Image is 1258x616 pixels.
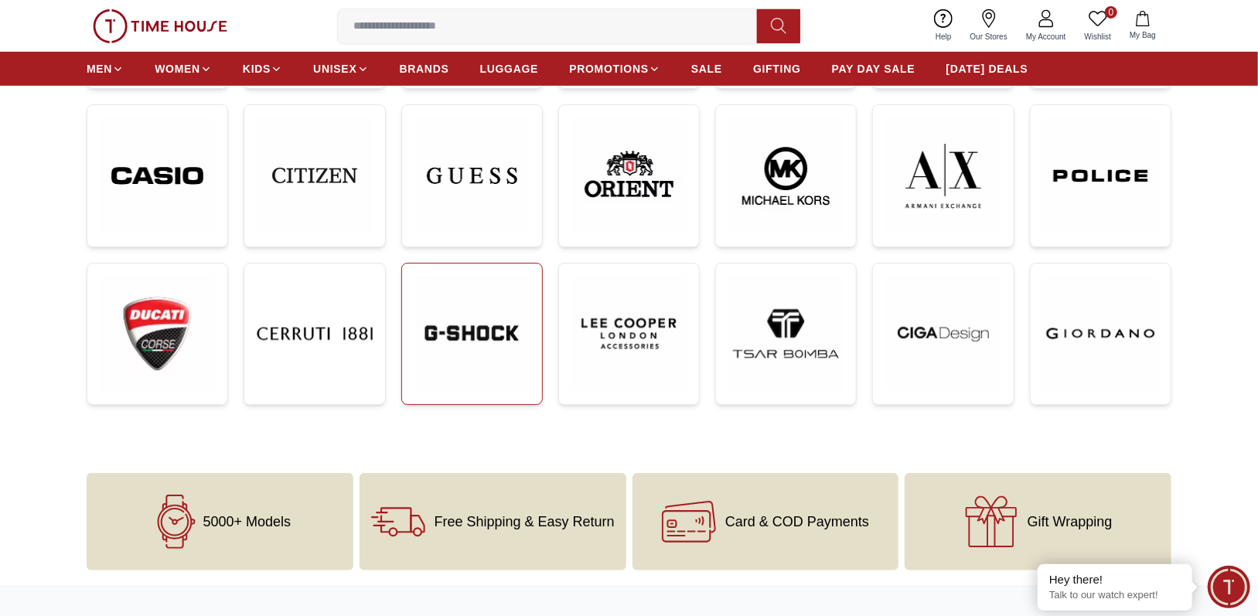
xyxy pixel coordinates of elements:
span: Wishlist [1079,31,1117,43]
img: ... [885,276,1001,391]
img: ... [571,117,687,233]
button: My Bag [1120,8,1165,44]
a: Help [926,6,961,46]
span: Card & COD Payments [725,514,869,529]
img: ... [1043,276,1158,391]
a: KIDS [243,55,282,83]
a: SALE [691,55,722,83]
span: GIFTING [753,61,801,77]
img: ... [885,117,1001,233]
a: [DATE] DEALS [946,55,1028,83]
span: PROMOTIONS [569,61,649,77]
img: ... [100,117,215,233]
img: ... [414,117,530,233]
img: ... [100,276,215,392]
span: [DATE] DEALS [946,61,1028,77]
img: ... [257,276,372,391]
img: ... [93,9,227,43]
span: 5000+ Models [203,514,291,529]
a: 0Wishlist [1076,6,1120,46]
span: Help [929,31,958,43]
span: Free Shipping & Easy Return [435,514,615,529]
span: Gift Wrapping [1028,514,1113,529]
img: ... [571,276,687,391]
span: My Account [1020,31,1072,43]
span: WOMEN [155,61,200,77]
img: ... [414,276,530,391]
span: LUGGAGE [480,61,539,77]
a: LUGGAGE [480,55,539,83]
img: ... [728,117,844,233]
span: BRANDS [400,61,449,77]
span: KIDS [243,61,271,77]
a: PROMOTIONS [569,55,660,83]
p: Talk to our watch expert! [1049,589,1181,602]
img: ... [257,117,372,233]
span: My Bag [1123,29,1162,41]
a: GIFTING [753,55,801,83]
img: ... [1043,117,1158,233]
span: SALE [691,61,722,77]
span: UNISEX [313,61,356,77]
a: PAY DAY SALE [832,55,915,83]
span: PAY DAY SALE [832,61,915,77]
span: Our Stores [964,31,1014,43]
div: Hey there! [1049,572,1181,587]
a: Our Stores [961,6,1017,46]
div: Chat Widget [1208,566,1250,608]
a: MEN [87,55,124,83]
span: 0 [1105,6,1117,19]
img: ... [728,276,844,391]
a: BRANDS [400,55,449,83]
span: MEN [87,61,112,77]
a: UNISEX [313,55,368,83]
a: WOMEN [155,55,212,83]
